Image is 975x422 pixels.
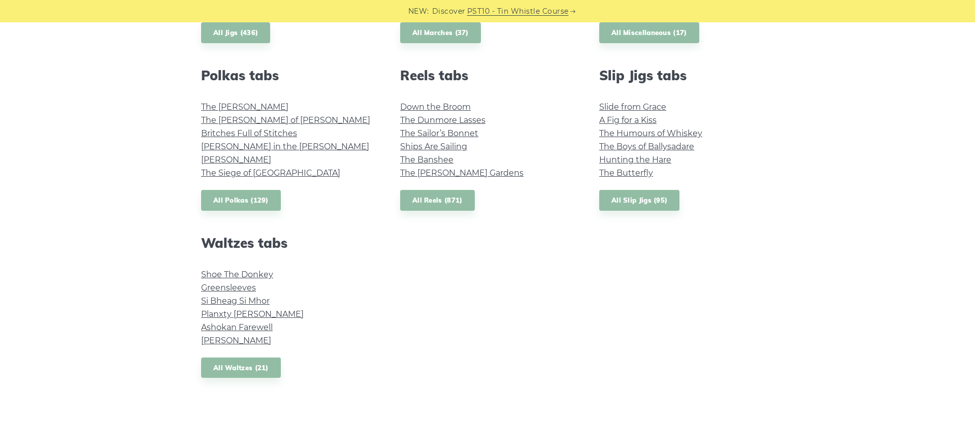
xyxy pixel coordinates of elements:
[400,68,575,83] h2: Reels tabs
[201,270,273,279] a: Shoe The Donkey
[201,283,256,293] a: Greensleeves
[599,128,702,138] a: The Humours of Whiskey
[201,155,271,165] a: [PERSON_NAME]
[400,128,478,138] a: The Sailor’s Bonnet
[599,155,671,165] a: Hunting the Hare
[201,190,281,211] a: All Polkas (129)
[201,322,273,332] a: Ashokan Farewell
[400,168,524,178] a: The [PERSON_NAME] Gardens
[201,336,271,345] a: [PERSON_NAME]
[599,142,694,151] a: The Boys of Ballysadare
[201,296,270,306] a: Si­ Bheag Si­ Mhor
[400,115,485,125] a: The Dunmore Lasses
[599,22,699,43] a: All Miscellaneous (17)
[201,142,369,151] a: [PERSON_NAME] in the [PERSON_NAME]
[400,142,467,151] a: Ships Are Sailing
[599,102,666,112] a: Slide from Grace
[201,358,281,378] a: All Waltzes (21)
[599,68,774,83] h2: Slip Jigs tabs
[201,309,304,319] a: Planxty [PERSON_NAME]
[201,128,297,138] a: Britches Full of Stitches
[432,6,466,17] span: Discover
[599,190,679,211] a: All Slip Jigs (95)
[467,6,569,17] a: PST10 - Tin Whistle Course
[201,68,376,83] h2: Polkas tabs
[400,102,471,112] a: Down the Broom
[408,6,429,17] span: NEW:
[201,235,376,251] h2: Waltzes tabs
[400,190,475,211] a: All Reels (871)
[400,155,453,165] a: The Banshee
[400,22,481,43] a: All Marches (37)
[201,115,370,125] a: The [PERSON_NAME] of [PERSON_NAME]
[201,168,340,178] a: The Siege of [GEOGRAPHIC_DATA]
[599,115,657,125] a: A Fig for a Kiss
[201,102,288,112] a: The [PERSON_NAME]
[201,22,270,43] a: All Jigs (436)
[599,168,653,178] a: The Butterfly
